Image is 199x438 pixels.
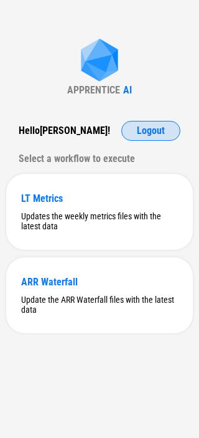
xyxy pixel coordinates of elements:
[19,121,110,141] div: Hello [PERSON_NAME] !
[137,126,165,136] span: Logout
[19,149,180,169] div: Select a workflow to execute
[21,193,178,204] div: LT Metrics
[21,211,178,231] div: Updates the weekly metrics files with the latest data
[67,84,120,96] div: APPRENTICE
[123,84,132,96] div: AI
[21,276,178,288] div: ARR Waterfall
[21,295,178,315] div: Update the ARR Waterfall files with the latest data
[121,121,180,141] button: Logout
[75,39,124,84] img: Apprentice AI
